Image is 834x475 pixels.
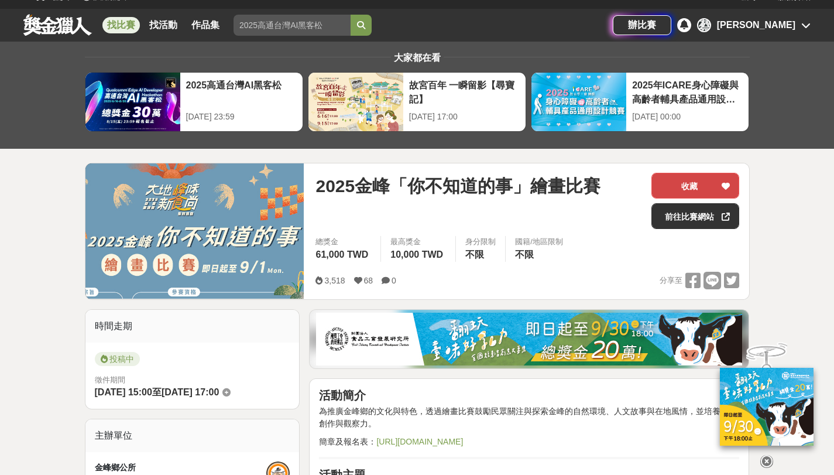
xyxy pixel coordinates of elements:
[95,352,140,366] span: 投稿中
[152,387,162,397] span: 至
[162,387,219,397] span: [DATE] 17:00
[651,173,739,199] button: 收藏
[515,250,534,259] span: 不限
[95,375,125,384] span: 徵件期間
[409,111,520,123] div: [DATE] 17:00
[95,387,152,397] span: [DATE] 15:00
[316,313,742,365] img: b0ef2173-5a9d-47ad-b0e3-de335e335c0a.jpg
[95,462,267,474] div: 金峰鄉公所
[632,111,743,123] div: [DATE] 00:00
[651,203,739,229] a: 前往比賽網站
[145,17,182,33] a: 找活動
[391,53,444,63] span: 大家都在看
[234,15,351,36] input: 2025高通台灣AI黑客松
[720,368,814,446] img: ff197300-f8ee-455f-a0ae-06a3645bc375.jpg
[308,72,526,132] a: 故宮百年 一瞬留影【尋寶記】[DATE] 17:00
[315,173,600,199] span: 2025金峰「你不知道的事」繪畫比賽
[315,250,368,259] span: 61,000 TWD
[465,250,484,259] span: 不限
[531,72,749,132] a: 2025年ICARE身心障礙與高齡者輔具產品通用設計競賽[DATE] 00:00
[85,419,300,452] div: 主辦單位
[465,236,496,248] div: 身分限制
[613,15,671,35] a: 辦比賽
[632,78,743,105] div: 2025年ICARE身心障礙與高齡者輔具產品通用設計競賽
[319,405,739,430] p: 為推廣金峰鄉的文化與特色，透過繪畫比賽鼓勵民眾關注與探索金峰的自然環境、人文故事與在地風情，並培養藝術創作與觀察力。
[697,18,711,32] div: 蔡
[186,111,297,123] div: [DATE] 23:59
[390,250,443,259] span: 10,000 TWD
[319,389,366,402] strong: 活動簡介
[186,78,297,105] div: 2025高通台灣AI黑客松
[717,18,795,32] div: [PERSON_NAME]
[85,310,300,343] div: 時間走期
[392,276,396,285] span: 0
[187,17,224,33] a: 作品集
[515,236,563,248] div: 國籍/地區限制
[102,17,140,33] a: 找比賽
[409,78,520,105] div: 故宮百年 一瞬留影【尋寶記】
[324,276,345,285] span: 3,518
[376,437,463,446] a: [URL][DOMAIN_NAME]
[364,276,373,285] span: 68
[85,72,303,132] a: 2025高通台灣AI黑客松[DATE] 23:59
[315,236,371,248] span: 總獎金
[85,163,304,299] img: Cover Image
[319,436,739,448] p: 簡章及報名表：
[390,236,446,248] span: 最高獎金
[660,272,682,289] span: 分享至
